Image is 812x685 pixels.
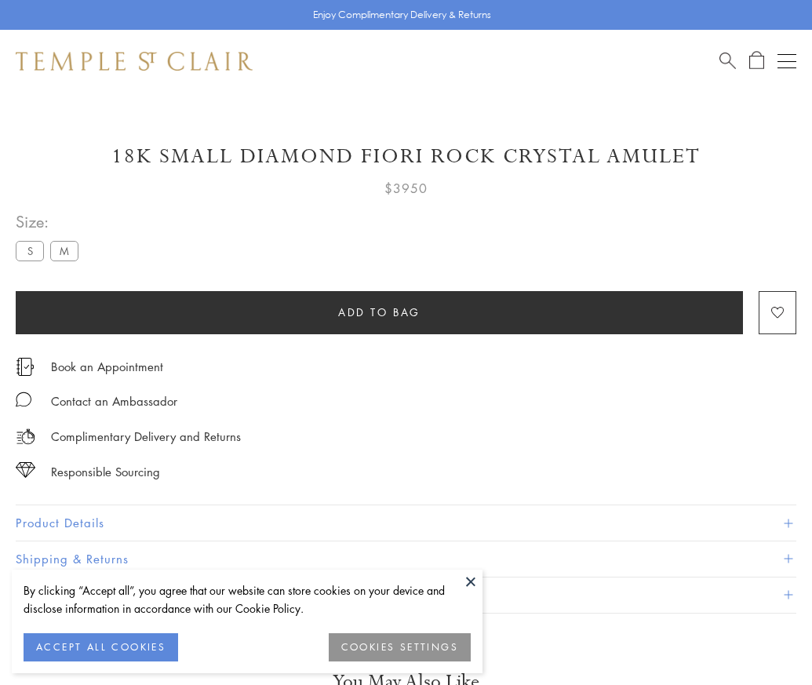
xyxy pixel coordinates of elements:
[329,633,471,661] button: COOKIES SETTINGS
[777,52,796,71] button: Open navigation
[16,505,796,541] button: Product Details
[16,541,796,577] button: Shipping & Returns
[749,51,764,71] a: Open Shopping Bag
[384,178,428,199] span: $3950
[51,427,241,446] p: Complimentary Delivery and Returns
[16,52,253,71] img: Temple St. Clair
[24,581,471,618] div: By clicking “Accept all”, you agree that our website can store cookies on your device and disclos...
[313,7,491,23] p: Enjoy Complimentary Delivery & Returns
[16,358,35,376] img: icon_appointment.svg
[719,51,736,71] a: Search
[51,358,163,375] a: Book an Appointment
[24,633,178,661] button: ACCEPT ALL COOKIES
[51,392,177,411] div: Contact an Ambassador
[16,392,31,407] img: MessageIcon-01_2.svg
[16,241,44,261] label: S
[16,427,35,446] img: icon_delivery.svg
[51,462,160,482] div: Responsible Sourcing
[50,241,78,261] label: M
[16,462,35,478] img: icon_sourcing.svg
[16,291,743,334] button: Add to bag
[338,304,421,321] span: Add to bag
[16,143,796,170] h1: 18K Small Diamond Fiori Rock Crystal Amulet
[16,209,85,235] span: Size:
